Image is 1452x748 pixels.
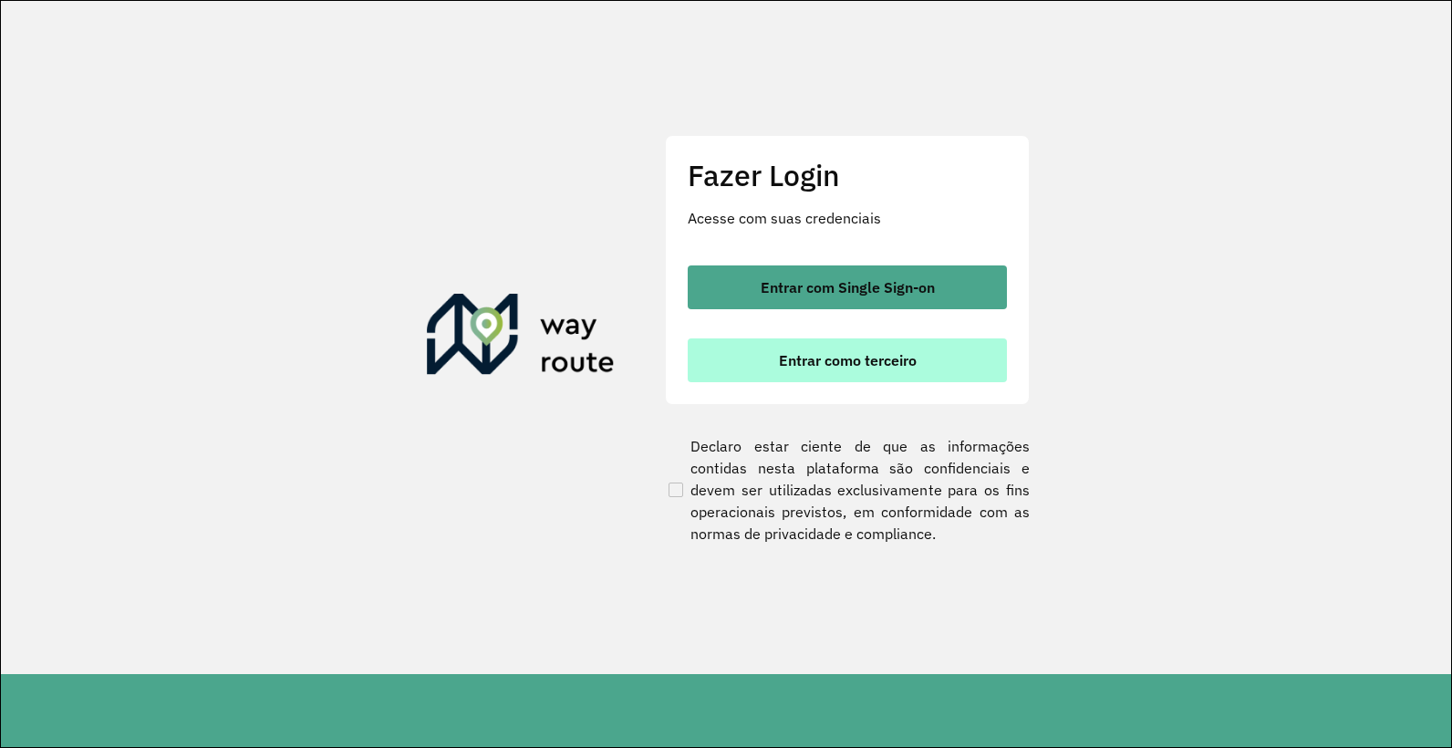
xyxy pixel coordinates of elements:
[688,158,1007,192] h2: Fazer Login
[688,338,1007,382] button: button
[665,435,1030,545] label: Declaro estar ciente de que as informações contidas nesta plataforma são confidenciais e devem se...
[761,280,935,295] span: Entrar com Single Sign-on
[427,294,615,381] img: Roteirizador AmbevTech
[779,353,917,368] span: Entrar como terceiro
[688,265,1007,309] button: button
[688,207,1007,229] p: Acesse com suas credenciais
